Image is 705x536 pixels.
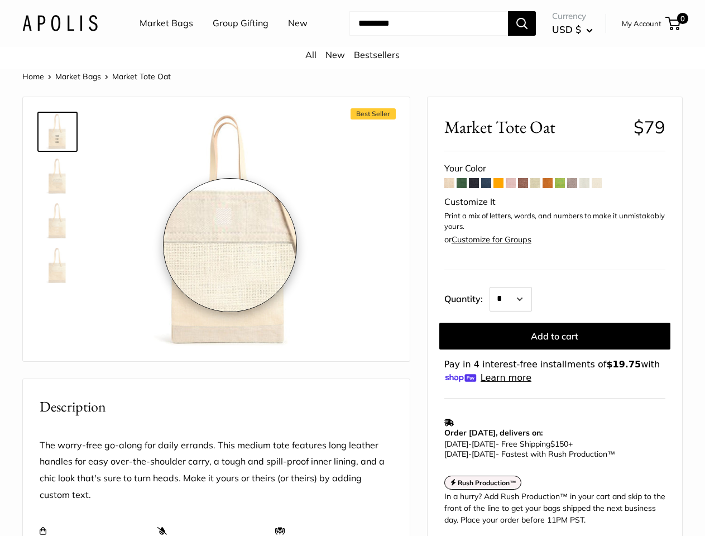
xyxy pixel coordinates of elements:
[452,234,531,245] a: Customize for Groups
[552,23,581,35] span: USD $
[325,49,345,60] a: New
[40,114,75,150] img: Market Tote Oat
[444,284,490,312] label: Quantity:
[37,201,78,241] a: Market Tote Oat
[444,449,615,459] span: - Fastest with Rush Production™
[37,112,78,152] a: Market Tote Oat
[112,114,348,350] img: Market Tote Oat
[677,13,688,24] span: 0
[666,17,680,30] a: 0
[444,117,625,137] span: Market Tote Oat
[550,439,568,449] span: $150
[40,396,393,418] h2: Description
[40,203,75,239] img: Market Tote Oat
[351,108,396,119] span: Best Seller
[439,323,670,350] button: Add to cart
[444,232,531,247] div: or
[444,449,468,459] span: [DATE]
[552,8,593,24] span: Currency
[9,494,119,527] iframe: Sign Up via Text for Offers
[444,194,665,210] div: Customize It
[37,246,78,286] a: Market Tote Oat
[112,71,171,82] span: Market Tote Oat
[140,15,193,32] a: Market Bags
[40,159,75,194] img: Market Tote Oat
[22,69,171,84] nav: Breadcrumb
[472,449,496,459] span: [DATE]
[444,160,665,177] div: Your Color
[444,439,660,459] p: - Free Shipping +
[458,478,516,487] strong: Rush Production™
[40,248,75,284] img: Market Tote Oat
[444,210,665,232] p: Print a mix of letters, words, and numbers to make it unmistakably yours.
[508,11,536,36] button: Search
[444,428,543,438] strong: Order [DATE], delivers on:
[55,71,101,82] a: Market Bags
[40,437,393,504] p: The worry-free go-along for daily errands. This medium tote features long leather handles for eas...
[22,71,44,82] a: Home
[349,11,508,36] input: Search...
[444,439,468,449] span: [DATE]
[472,439,496,449] span: [DATE]
[622,17,661,30] a: My Account
[213,15,268,32] a: Group Gifting
[354,49,400,60] a: Bestsellers
[288,15,308,32] a: New
[552,21,593,39] button: USD $
[305,49,316,60] a: All
[22,15,98,31] img: Apolis
[468,439,472,449] span: -
[37,156,78,197] a: Market Tote Oat
[634,116,665,138] span: $79
[468,449,472,459] span: -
